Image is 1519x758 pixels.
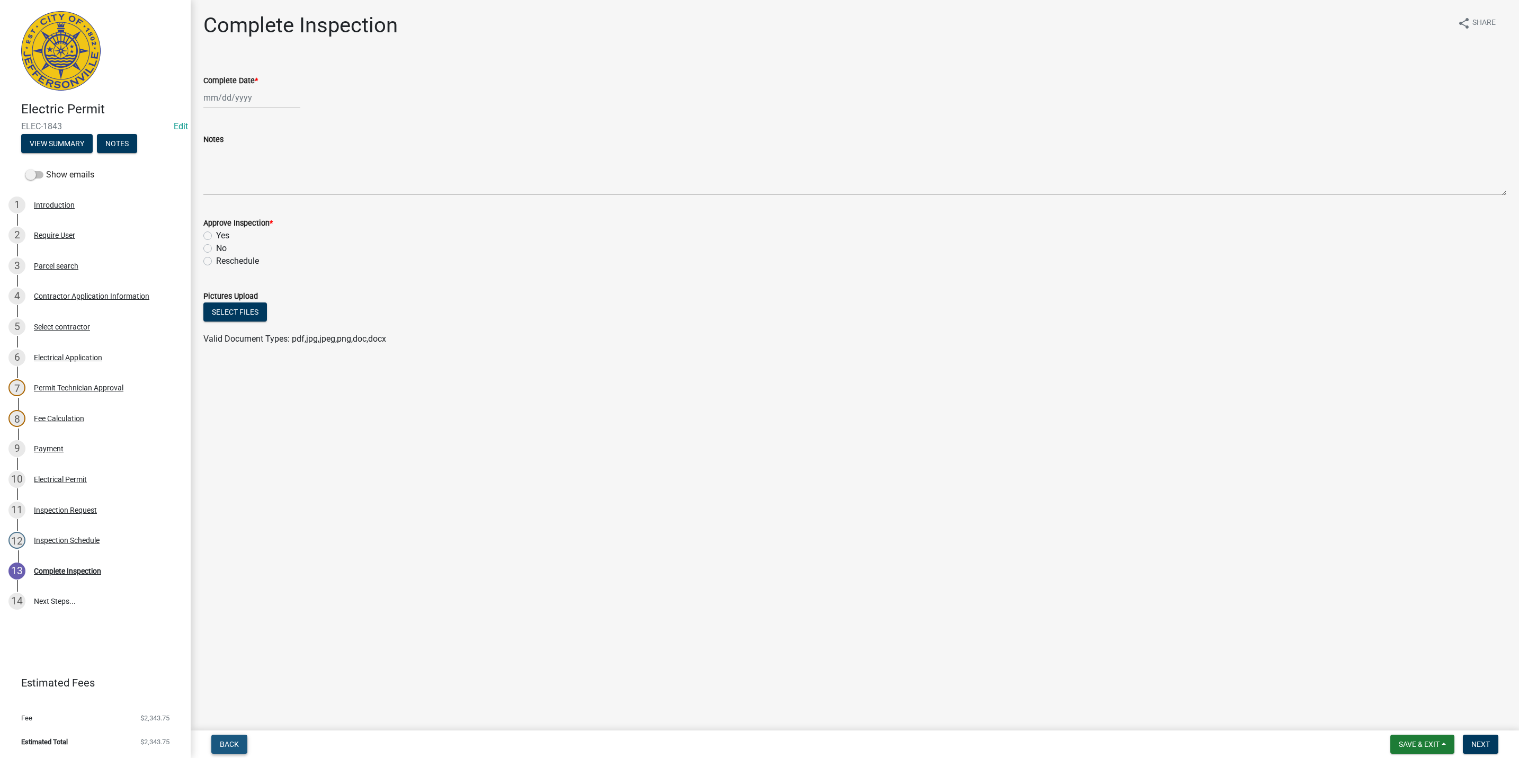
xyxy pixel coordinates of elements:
span: $2,343.75 [140,738,169,745]
button: Notes [97,134,137,153]
wm-modal-confirm: Edit Application Number [174,121,188,131]
span: Back [220,740,239,748]
div: Require User [34,231,75,239]
div: 8 [8,410,25,427]
div: 9 [8,440,25,457]
wm-modal-confirm: Summary [21,140,93,148]
div: 6 [8,349,25,366]
span: Valid Document Types: pdf,jpg,jpeg,png,doc,docx [203,334,386,344]
button: shareShare [1449,13,1504,33]
span: Fee [21,715,32,721]
div: 7 [8,379,25,396]
h4: Electric Permit [21,102,182,117]
input: mm/dd/yyyy [203,87,300,109]
a: Estimated Fees [8,672,174,693]
div: Complete Inspection [34,567,101,575]
button: View Summary [21,134,93,153]
label: Reschedule [216,255,259,267]
div: 14 [8,593,25,610]
span: Next [1471,740,1490,748]
div: 12 [8,532,25,549]
label: Yes [216,229,229,242]
div: Inspection Schedule [34,537,100,544]
div: 11 [8,502,25,519]
div: Fee Calculation [34,415,84,422]
div: Parcel search [34,262,78,270]
button: Next [1463,735,1498,754]
label: Approve Inspection [203,220,273,227]
div: 4 [8,288,25,305]
span: Save & Exit [1399,740,1440,748]
div: Permit Technician Approval [34,384,123,391]
button: Back [211,735,247,754]
div: Select contractor [34,323,90,331]
h1: Complete Inspection [203,13,398,38]
div: 1 [8,197,25,213]
button: Save & Exit [1390,735,1454,754]
div: Inspection Request [34,506,97,514]
span: Estimated Total [21,738,68,745]
div: 5 [8,318,25,335]
div: 3 [8,257,25,274]
label: Notes [203,136,224,144]
div: Electrical Permit [34,476,87,483]
div: 10 [8,471,25,488]
div: Payment [34,445,64,452]
a: Edit [174,121,188,131]
label: Show emails [25,168,94,181]
span: Share [1472,17,1496,30]
label: Pictures Upload [203,293,258,300]
i: share [1458,17,1470,30]
img: City of Jeffersonville, Indiana [21,11,101,91]
label: No [216,242,227,255]
span: $2,343.75 [140,715,169,721]
div: Contractor Application Information [34,292,149,300]
div: Introduction [34,201,75,209]
label: Complete Date [203,77,258,85]
div: 13 [8,563,25,579]
span: ELEC-1843 [21,121,169,131]
wm-modal-confirm: Notes [97,140,137,148]
button: Select files [203,302,267,322]
div: 2 [8,227,25,244]
div: Electrical Application [34,354,102,361]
